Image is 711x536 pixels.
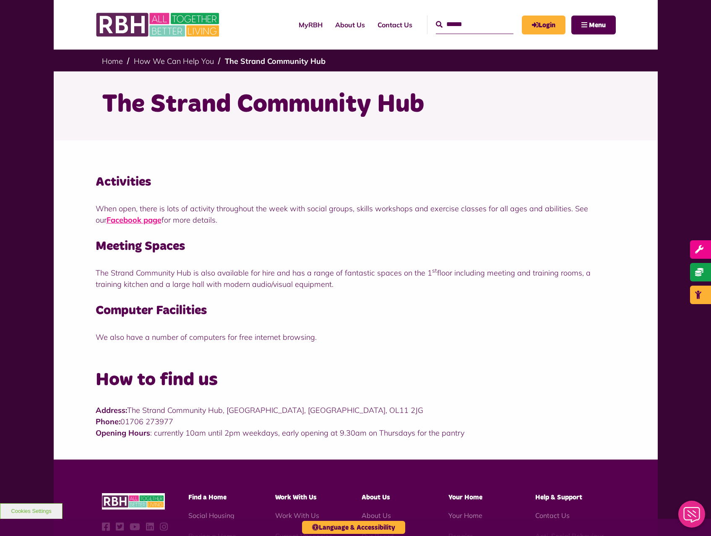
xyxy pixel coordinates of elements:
[96,405,127,415] strong: Address:
[448,494,482,501] span: Your Home
[292,13,329,36] a: MyRBH
[589,22,606,29] span: Menu
[522,16,565,34] a: MyRBH
[302,521,405,534] button: Language & Accessibility
[673,498,711,536] iframe: Netcall Web Assistant for live chat
[436,16,513,34] input: Search
[96,428,150,438] strong: Opening Hours
[188,511,234,520] a: Social Housing - open in a new tab
[96,174,616,190] h3: Activities
[96,405,616,439] p: The Strand Community Hub, [GEOGRAPHIC_DATA], [GEOGRAPHIC_DATA], OL11 2JG 01706 273977 : currently...
[225,56,326,66] a: The Strand Community Hub
[448,511,482,520] a: Your Home
[96,267,616,290] p: The Strand Community Hub is also available for hire and has a range of fantastic spaces on the 1 ...
[535,494,582,501] span: Help & Support
[362,511,391,520] a: About Us
[329,13,371,36] a: About Us
[96,203,616,226] p: When open, there is lots of activity throughout the week with social groups, skills workshops and...
[96,238,616,255] h3: Meeting Spaces
[134,56,214,66] a: How We Can Help You
[107,215,161,225] a: Facebook page
[102,56,123,66] a: Home
[96,302,616,319] h3: Computer Facilities
[275,511,319,520] a: Work With Us
[102,493,165,510] img: RBH
[362,494,390,501] span: About Us
[96,368,616,392] h2: How to find us
[96,331,616,343] p: We also have a number of computers for free internet browsing.
[571,16,616,34] button: Navigation
[96,8,221,41] img: RBH
[371,13,419,36] a: Contact Us
[96,417,120,426] strong: Phone:
[188,494,227,501] span: Find a Home
[535,511,570,520] a: Contact Us
[275,494,317,501] span: Work With Us
[102,88,609,121] h1: The Strand Community Hub
[432,267,437,274] sup: st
